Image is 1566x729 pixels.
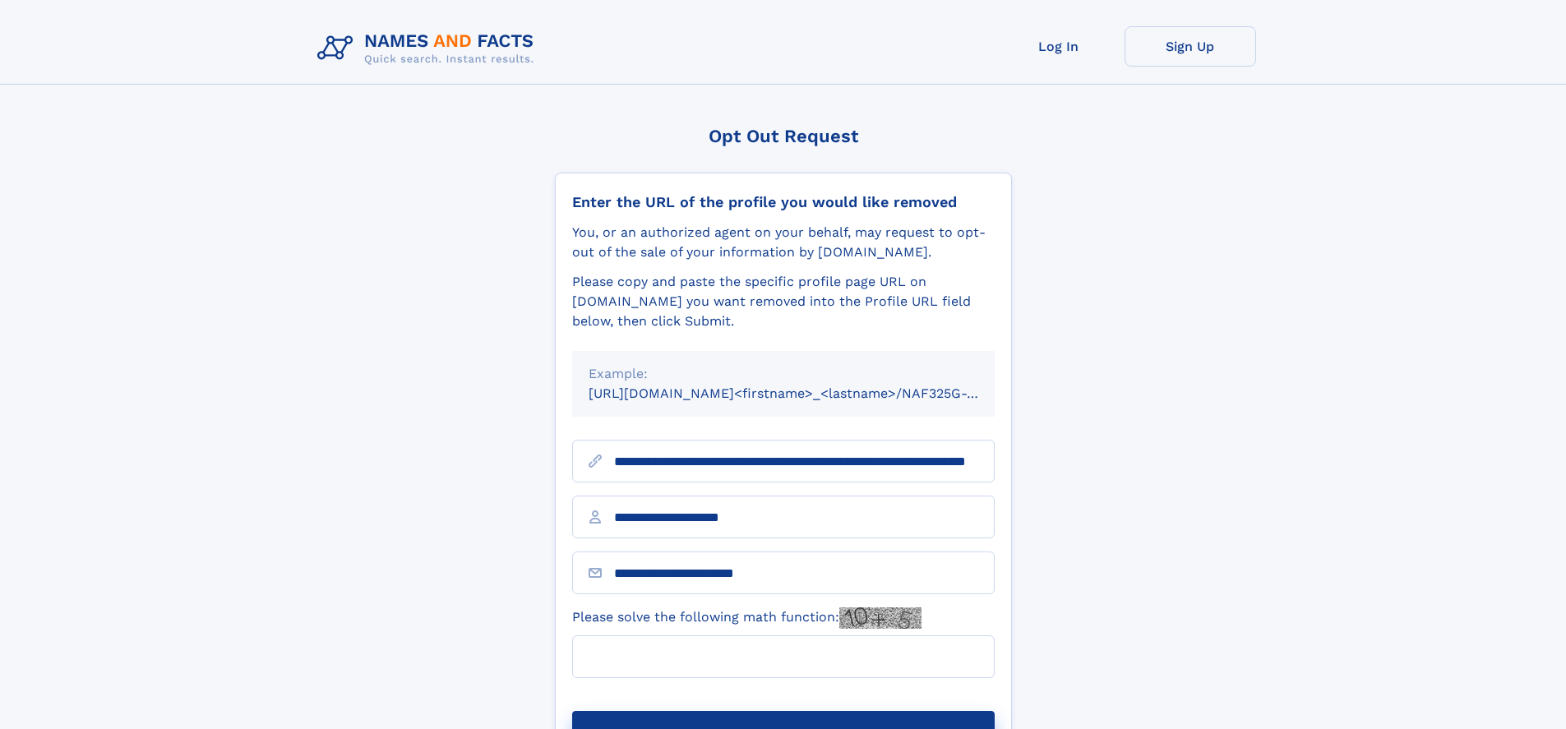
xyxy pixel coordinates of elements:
div: Opt Out Request [555,126,1012,146]
div: You, or an authorized agent on your behalf, may request to opt-out of the sale of your informatio... [572,223,995,262]
a: Sign Up [1125,26,1256,67]
a: Log In [993,26,1125,67]
label: Please solve the following math function: [572,607,922,629]
small: [URL][DOMAIN_NAME]<firstname>_<lastname>/NAF325G-xxxxxxxx [589,385,1026,401]
div: Enter the URL of the profile you would like removed [572,193,995,211]
div: Example: [589,364,978,384]
div: Please copy and paste the specific profile page URL on [DOMAIN_NAME] you want removed into the Pr... [572,272,995,331]
img: Logo Names and Facts [311,26,547,71]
